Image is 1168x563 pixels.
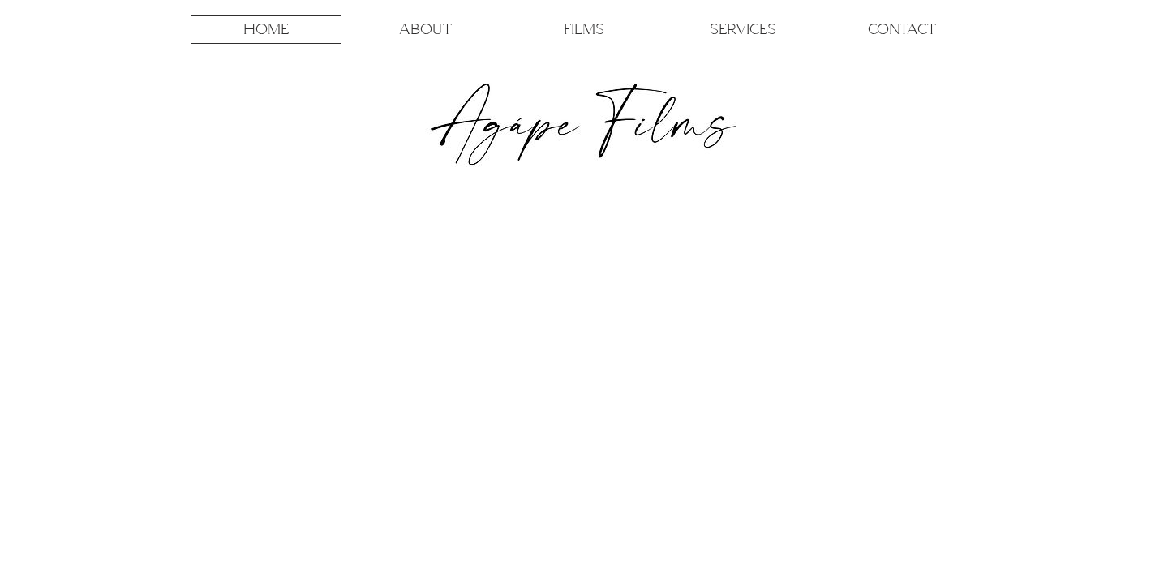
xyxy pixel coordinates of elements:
nav: Site [187,15,981,44]
p: CONTACT [868,16,936,43]
p: ABOUT [399,16,452,43]
a: SERVICES [668,15,818,44]
p: FILMS [564,16,604,43]
a: CONTACT [827,15,977,44]
p: SERVICES [710,16,776,43]
a: HOME [191,15,341,44]
p: HOME [243,16,289,43]
a: ABOUT [350,15,500,44]
a: FILMS [509,15,659,44]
